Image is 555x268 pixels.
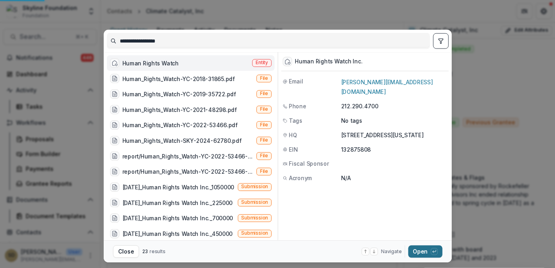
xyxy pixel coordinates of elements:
[289,131,297,139] span: HQ
[341,102,447,110] p: 212.290.4700
[260,138,268,143] span: File
[260,75,268,81] span: File
[408,245,442,258] button: Open
[289,102,306,110] span: Phone
[122,121,238,129] div: Human_Rights_Watch-YC-2022-53466.pdf
[255,60,268,66] span: Entity
[122,136,242,144] div: Human_Rights_Watch-SKY-2024-62780.pdf
[341,79,432,95] a: [PERSON_NAME][EMAIL_ADDRESS][DOMAIN_NAME]
[289,174,312,182] span: Acronym
[241,231,268,236] span: Submission
[260,91,268,97] span: File
[241,200,268,205] span: Submission
[289,145,298,153] span: EIN
[341,174,447,182] p: N/A
[122,106,237,114] div: Human_Rights_Watch-YC-2021-48298.pdf
[122,199,232,207] div: [DATE]_Human Rights Watch Inc._225000
[122,229,232,238] div: [DATE]_Human Rights Watch Inc._450000
[241,215,268,221] span: Submission
[260,153,268,159] span: File
[241,184,268,190] span: Submission
[381,248,401,255] span: Navigate
[122,183,234,191] div: [DATE]_Human Rights Watch Inc._1050000
[122,214,233,222] div: [DATE]_Human Rights Watch Inc._700000
[142,248,148,254] span: 23
[122,152,253,160] div: report/Human_Rights_Watch-YC-2022-53466-Grant_Report.pdf
[260,122,268,128] span: File
[433,33,449,49] button: toggle filters
[122,168,253,176] div: report/Human_Rights_Watch-YC-2022-53466-Grant_Report.pdf
[289,117,303,125] span: Tags
[289,160,329,168] span: Fiscal Sponsor
[341,131,447,139] p: [STREET_ADDRESS][US_STATE]
[260,107,268,112] span: File
[289,77,303,85] span: Email
[122,90,236,98] div: Human_Rights_Watch-YC-2019-35722.pdf
[341,117,362,125] p: No tags
[260,169,268,174] span: File
[295,58,362,65] div: Human Rights Watch Inc.
[341,145,447,153] p: 132875808
[122,59,178,67] div: Human Rights Watch
[150,248,166,254] span: results
[113,245,139,258] button: Close
[122,75,235,83] div: Human_Rights_Watch-YC-2018-31865.pdf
